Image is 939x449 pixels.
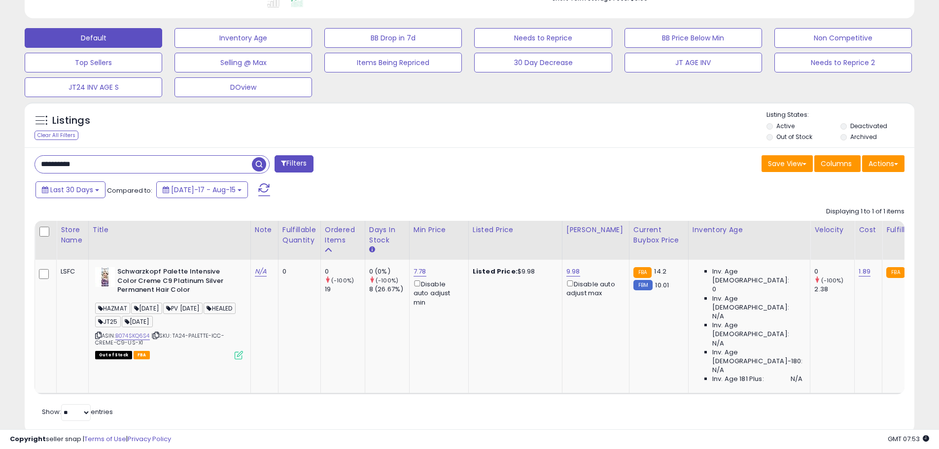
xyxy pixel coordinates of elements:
[633,267,652,278] small: FBA
[174,77,312,97] button: DOview
[25,77,162,97] button: JT24 INV AGE S
[474,28,612,48] button: Needs to Reprice
[163,303,203,314] span: PV [DATE]
[821,159,852,169] span: Columns
[414,267,426,276] a: 7.78
[134,351,150,359] span: FBA
[282,267,313,276] div: 0
[282,225,316,245] div: Fulfillable Quantity
[35,181,105,198] button: Last 30 Days
[325,267,365,276] div: 0
[93,225,246,235] div: Title
[174,53,312,72] button: Selling @ Max
[42,407,113,416] span: Show: entries
[774,28,912,48] button: Non Competitive
[712,339,724,348] span: N/A
[693,225,806,235] div: Inventory Age
[25,53,162,72] button: Top Sellers
[369,285,409,294] div: 8 (26.67%)
[655,280,669,290] span: 10.01
[369,267,409,276] div: 0 (0%)
[712,267,802,285] span: Inv. Age [DEMOGRAPHIC_DATA]:
[814,225,850,235] div: Velocity
[117,267,237,297] b: Schwarzkopf Palette Intensive Color Creme C9 Platinum Silver Permanent Hair Color
[115,332,150,340] a: B074SKQ6S4
[762,155,813,172] button: Save View
[131,303,162,314] span: [DATE]
[331,276,354,284] small: (-100%)
[107,186,152,195] span: Compared to:
[566,267,580,276] a: 9.98
[324,28,462,48] button: BB Drop in 7d
[712,375,764,383] span: Inv. Age 181 Plus:
[95,267,243,358] div: ASIN:
[414,225,464,235] div: Min Price
[325,285,365,294] div: 19
[633,280,653,290] small: FBM
[826,207,904,216] div: Displaying 1 to 1 of 1 items
[888,434,929,444] span: 2025-09-16 07:53 GMT
[61,225,84,245] div: Store Name
[50,185,93,195] span: Last 30 Days
[712,312,724,321] span: N/A
[774,53,912,72] button: Needs to Reprice 2
[156,181,248,198] button: [DATE]-17 - Aug-15
[814,267,854,276] div: 0
[791,375,802,383] span: N/A
[275,155,313,173] button: Filters
[850,122,887,130] label: Deactivated
[369,225,405,245] div: Days In Stock
[473,225,558,235] div: Listed Price
[776,133,812,141] label: Out of Stock
[10,434,46,444] strong: Copyright
[814,285,854,294] div: 2.38
[886,225,926,235] div: Fulfillment
[122,316,153,327] span: [DATE]
[473,267,555,276] div: $9.98
[712,348,802,366] span: Inv. Age [DEMOGRAPHIC_DATA]-180:
[255,267,267,276] a: N/A
[376,276,398,284] small: (-100%)
[61,267,81,276] div: LSFC
[821,276,844,284] small: (-100%)
[566,225,625,235] div: [PERSON_NAME]
[859,267,870,276] a: 1.89
[474,53,612,72] button: 30 Day Decrease
[712,366,724,375] span: N/A
[255,225,274,235] div: Note
[174,28,312,48] button: Inventory Age
[712,321,802,339] span: Inv. Age [DEMOGRAPHIC_DATA]:
[776,122,795,130] label: Active
[171,185,236,195] span: [DATE]-17 - Aug-15
[95,303,130,314] span: HAZMAT
[414,278,461,307] div: Disable auto adjust min
[95,351,132,359] span: All listings that are currently out of stock and unavailable for purchase on Amazon
[95,267,115,287] img: 41NnMDmabrL._SL40_.jpg
[766,110,914,120] p: Listing States:
[625,28,762,48] button: BB Price Below Min
[473,267,518,276] b: Listed Price:
[128,434,171,444] a: Privacy Policy
[204,303,235,314] span: HEALED
[324,53,462,72] button: Items Being Repriced
[850,133,877,141] label: Archived
[10,435,171,444] div: seller snap | |
[814,155,861,172] button: Columns
[369,245,375,254] small: Days In Stock.
[95,316,121,327] span: JT25
[712,294,802,312] span: Inv. Age [DEMOGRAPHIC_DATA]:
[566,278,622,298] div: Disable auto adjust max
[325,225,361,245] div: Ordered Items
[84,434,126,444] a: Terms of Use
[52,114,90,128] h5: Listings
[95,332,224,346] span: | SKU: TA24-PALETTE-ICC-CREME-C9-US-X1
[654,267,666,276] span: 14.2
[886,267,904,278] small: FBA
[862,155,904,172] button: Actions
[633,225,684,245] div: Current Buybox Price
[859,225,878,235] div: Cost
[625,53,762,72] button: JT AGE INV
[712,285,716,294] span: 0
[35,131,78,140] div: Clear All Filters
[25,28,162,48] button: Default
